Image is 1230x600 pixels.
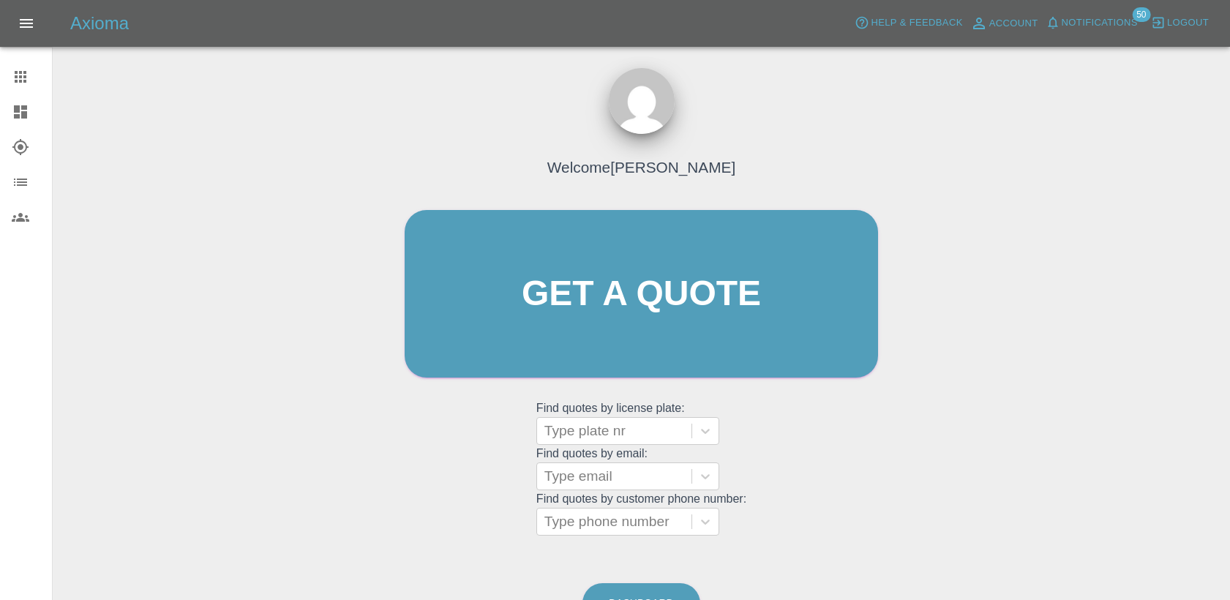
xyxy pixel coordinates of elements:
[9,6,44,41] button: Open drawer
[536,492,746,536] grid: Find quotes by customer phone number:
[1167,15,1209,31] span: Logout
[609,68,675,134] img: ...
[536,402,746,445] grid: Find quotes by license plate:
[70,12,129,35] h5: Axioma
[967,12,1042,35] a: Account
[989,15,1038,32] span: Account
[547,156,735,179] h4: Welcome [PERSON_NAME]
[1062,15,1138,31] span: Notifications
[1147,12,1212,34] button: Logout
[1042,12,1141,34] button: Notifications
[1132,7,1150,22] span: 50
[871,15,962,31] span: Help & Feedback
[851,12,966,34] button: Help & Feedback
[536,447,746,490] grid: Find quotes by email:
[405,210,878,378] a: Get a quote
